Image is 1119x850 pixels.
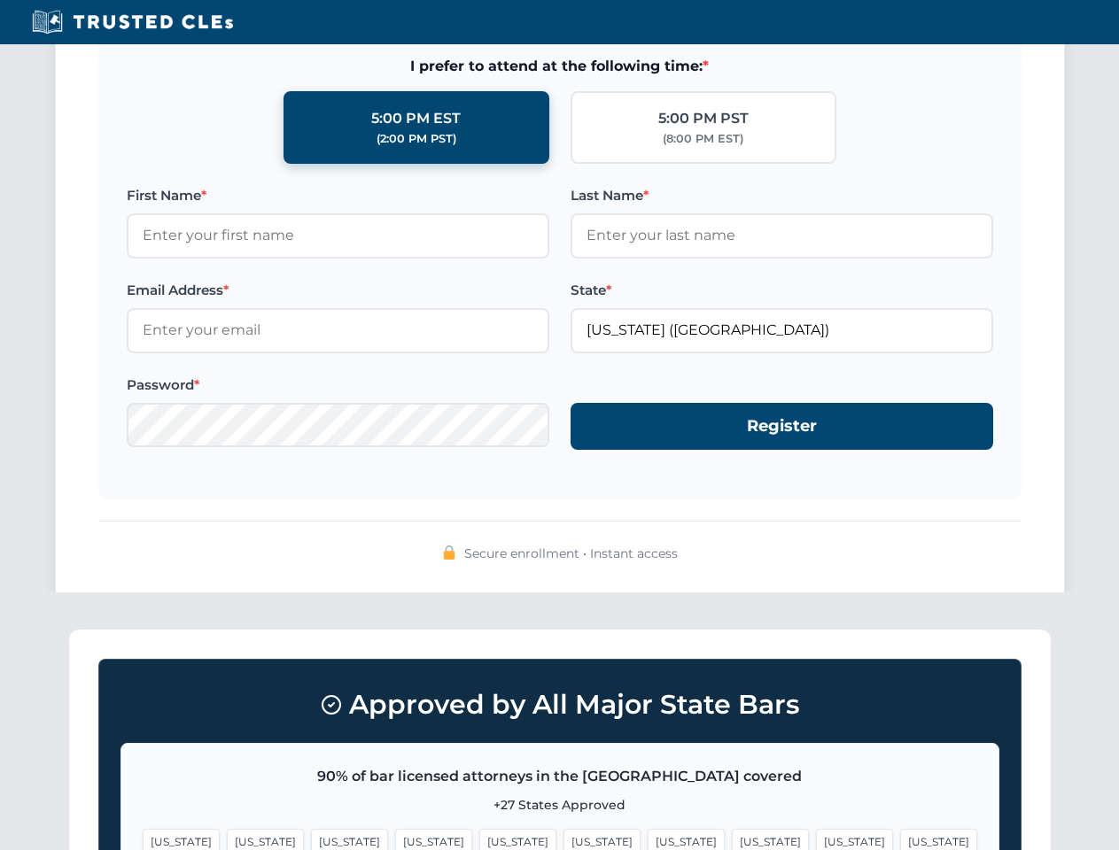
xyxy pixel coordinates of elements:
[143,795,977,815] p: +27 States Approved
[371,107,461,130] div: 5:00 PM EST
[442,545,456,560] img: 🔒
[127,308,549,352] input: Enter your email
[127,213,549,258] input: Enter your first name
[143,765,977,788] p: 90% of bar licensed attorneys in the [GEOGRAPHIC_DATA] covered
[120,681,999,729] h3: Approved by All Major State Bars
[377,130,456,148] div: (2:00 PM PST)
[27,9,238,35] img: Trusted CLEs
[127,280,549,301] label: Email Address
[658,107,749,130] div: 5:00 PM PST
[571,185,993,206] label: Last Name
[127,185,549,206] label: First Name
[571,403,993,450] button: Register
[571,213,993,258] input: Enter your last name
[127,55,993,78] span: I prefer to attend at the following time:
[571,308,993,352] input: Florida (FL)
[571,280,993,301] label: State
[464,544,678,563] span: Secure enrollment • Instant access
[127,375,549,396] label: Password
[663,130,743,148] div: (8:00 PM EST)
